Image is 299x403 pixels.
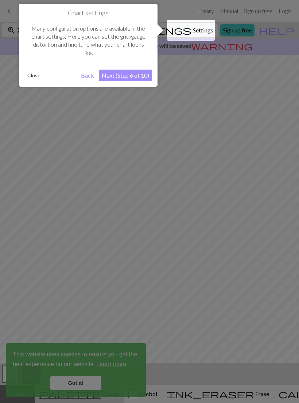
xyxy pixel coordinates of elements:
[24,17,152,64] div: Many configuration options are available in the chart settings. Here you can set the grid/gauge d...
[99,70,152,81] button: Next (Step 6 of 10)
[24,70,43,81] button: Close
[19,4,158,87] div: Chart settings
[24,9,152,17] h1: Chart settings
[78,70,97,81] button: Back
